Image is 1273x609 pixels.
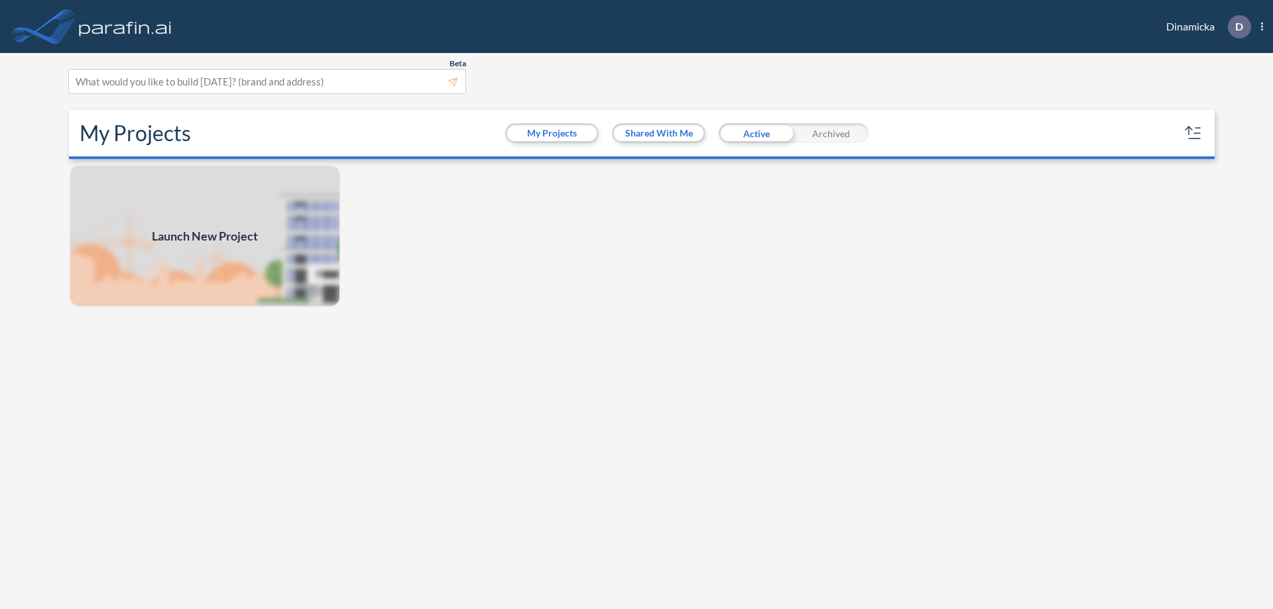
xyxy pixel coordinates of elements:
[80,121,191,146] h2: My Projects
[1235,21,1243,32] p: D
[1146,15,1263,38] div: Dinamicka
[450,58,466,69] span: Beta
[69,164,341,307] a: Launch New Project
[719,123,794,143] div: Active
[794,123,869,143] div: Archived
[69,164,341,307] img: add
[152,227,258,245] span: Launch New Project
[614,125,703,141] button: Shared With Me
[507,125,597,141] button: My Projects
[76,13,174,40] img: logo
[1183,123,1204,144] button: sort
